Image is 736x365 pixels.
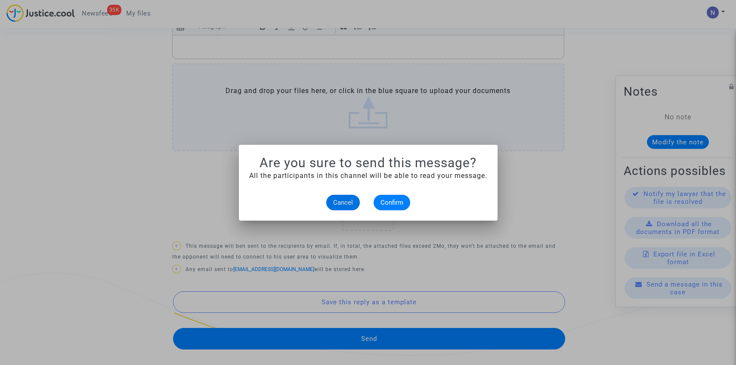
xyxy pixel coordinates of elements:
[380,199,403,206] span: Confirm
[249,155,487,171] h1: Are you sure to send this message?
[374,195,410,210] button: Confirm
[249,172,487,180] span: All the participants in this channel will be able to read your message.
[333,199,353,206] span: Cancel
[326,195,360,210] button: Cancel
